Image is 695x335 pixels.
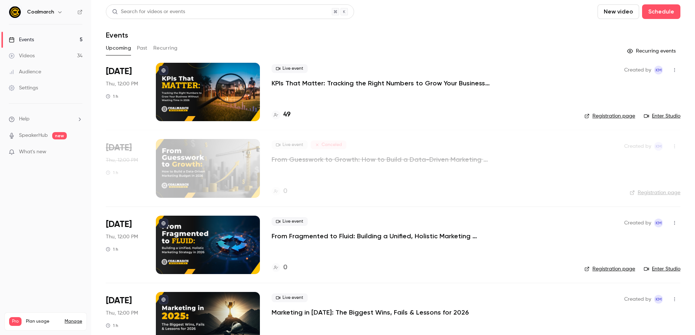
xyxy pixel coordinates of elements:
[106,66,132,77] span: [DATE]
[106,80,138,88] span: Thu, 12:00 PM
[106,157,138,164] span: Thu, 12:00 PM
[272,79,491,88] a: KPIs That Matter: Tracking the Right Numbers to Grow Your Business Without Wasting Time in [DATE]
[272,217,308,226] span: Live event
[656,295,662,304] span: KM
[112,8,185,16] div: Search for videos or events
[654,295,663,304] span: Katie McCaskill
[9,68,41,76] div: Audience
[9,317,22,326] span: Pro
[106,246,118,252] div: 1 h
[106,295,132,307] span: [DATE]
[106,219,132,230] span: [DATE]
[272,293,308,302] span: Live event
[272,308,469,317] a: Marketing in [DATE]: The Biggest Wins, Fails & Lessons for 2026
[9,6,21,18] img: Coalmarch
[52,132,67,139] span: new
[106,93,118,99] div: 1 h
[272,140,308,149] span: Live event
[644,265,680,273] a: Enter Studio
[272,186,287,196] a: 0
[624,295,651,304] span: Created by
[283,186,287,196] h4: 0
[27,8,54,16] h6: Coalmarch
[106,170,118,176] div: 1 h
[624,45,680,57] button: Recurring events
[624,219,651,227] span: Created by
[153,42,178,54] button: Recurring
[598,4,639,19] button: New video
[74,149,82,155] iframe: Noticeable Trigger
[272,263,287,273] a: 0
[654,219,663,227] span: Katie McCaskill
[624,142,651,151] span: Created by
[642,4,680,19] button: Schedule
[106,139,144,197] div: Oct 16 Thu, 12:00 PM (America/New York)
[584,265,635,273] a: Registration page
[272,232,491,240] a: From Fragmented to Fluid: Building a Unified, Holistic Marketing Strategy in [DATE]
[106,31,128,39] h1: Events
[106,323,118,328] div: 1 h
[283,263,287,273] h4: 0
[584,112,635,120] a: Registration page
[656,66,662,74] span: KM
[19,132,48,139] a: SpeakerHub
[106,63,144,121] div: Oct 2 Thu, 12:00 PM (America/New York)
[654,66,663,74] span: Katie McCaskill
[654,142,663,151] span: Katie McCaskill
[644,112,680,120] a: Enter Studio
[19,115,30,123] span: Help
[9,52,35,59] div: Videos
[656,142,662,151] span: KM
[106,309,138,317] span: Thu, 12:00 PM
[283,110,291,120] h4: 49
[19,148,46,156] span: What's new
[311,140,346,149] span: Canceled
[272,155,491,164] a: From Guesswork to Growth: How to Build a Data-Driven Marketing Budget in [DATE]
[26,319,60,324] span: Plan usage
[9,84,38,92] div: Settings
[630,189,680,196] a: Registration page
[106,142,132,154] span: [DATE]
[106,216,144,274] div: Oct 30 Thu, 12:00 PM (America/New York)
[65,319,82,324] a: Manage
[624,66,651,74] span: Created by
[9,36,34,43] div: Events
[106,233,138,240] span: Thu, 12:00 PM
[9,115,82,123] li: help-dropdown-opener
[272,110,291,120] a: 49
[272,64,308,73] span: Live event
[137,42,147,54] button: Past
[656,219,662,227] span: KM
[106,42,131,54] button: Upcoming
